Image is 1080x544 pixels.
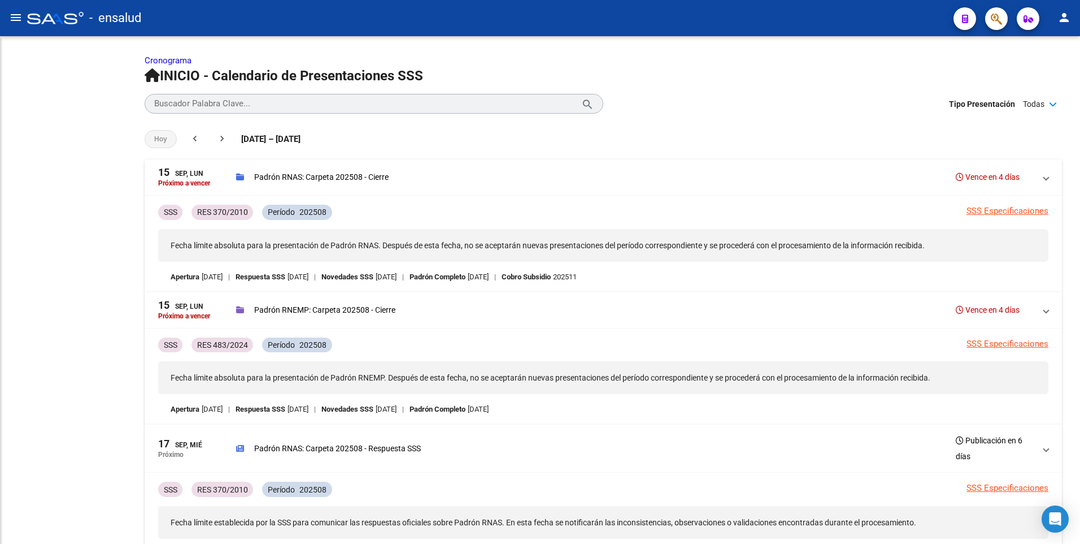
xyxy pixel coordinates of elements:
h3: Vence en 4 días [956,302,1020,318]
p: [DATE] [288,403,308,416]
p: 202508 [299,483,326,496]
span: | [314,271,316,283]
p: 202511 [553,271,577,283]
span: 17 [158,439,169,449]
h3: Publicación en 6 días [956,433,1035,464]
div: Open Intercom Messenger [1042,506,1069,533]
p: Padrón Completo [410,271,465,283]
p: Fecha límite establecida por la SSS para comunicar las respuestas oficiales sobre Padrón RNAS. En... [158,506,1048,539]
mat-icon: chevron_right [216,133,228,144]
p: Padrón RNAS: Carpeta 202508 - Respuesta SSS [254,442,421,455]
p: 202508 [299,339,326,351]
mat-expansion-panel-header: 17Sep, MiéPróximoPadrón RNAS: Carpeta 202508 - Respuesta SSSPublicación en 6 días [145,425,1062,473]
p: [DATE] [468,403,489,416]
span: 15 [158,167,169,178]
p: Apertura [171,403,199,416]
div: Sep, Mié [158,439,202,451]
button: Hoy [145,130,177,148]
a: SSS Especificaciones [966,483,1048,493]
span: Tipo Presentación [949,98,1015,110]
p: 202508 [299,206,326,218]
mat-expansion-panel-header: 15Sep, LunPróximo a vencerPadrón RNEMP: Carpeta 202508 - CierreVence en 4 días [145,292,1062,329]
mat-icon: menu [9,11,23,24]
p: SSS [164,483,177,496]
mat-expansion-panel-header: 15Sep, LunPróximo a vencerPadrón RNAS: Carpeta 202508 - CierreVence en 4 días [145,159,1062,196]
p: [DATE] [288,271,308,283]
p: SSS [164,339,177,351]
p: Fecha límite absoluta para la presentación de Padrón RNEMP. Después de esta fecha, no se aceptará... [158,361,1048,394]
div: Sep, Lun [158,300,203,312]
p: Respuesta SSS [236,271,285,283]
div: 15Sep, LunPróximo a vencerPadrón RNAS: Carpeta 202508 - CierreVence en 4 días [145,196,1062,292]
a: Cronograma [145,55,191,66]
p: Padrón Completo [410,403,465,416]
a: SSS Especificaciones [966,339,1048,349]
p: RES 370/2010 [197,206,248,218]
p: Fecha límite absoluta para la presentación de Padrón RNAS. Después de esta fecha, no se aceptarán... [158,229,1048,262]
p: Próximo a vencer [158,179,210,187]
span: 15 [158,300,169,310]
p: [DATE] [202,271,223,283]
p: Apertura [171,271,199,283]
span: | [314,403,316,416]
h3: Vence en 4 días [956,169,1020,185]
mat-icon: person [1057,11,1071,24]
span: | [228,403,230,416]
span: | [402,271,404,283]
span: Todas [1023,98,1044,110]
div: 15Sep, LunPróximo a vencerPadrón RNEMP: Carpeta 202508 - CierreVence en 4 días [145,329,1062,425]
p: [DATE] [202,403,223,416]
span: | [494,271,496,283]
p: Período [268,206,295,218]
p: Novedades SSS [321,271,373,283]
a: SSS Especificaciones [966,206,1048,216]
p: Próximo [158,451,184,459]
span: INICIO - Calendario de Presentaciones SSS [145,68,423,84]
p: RES 483/2024 [197,339,248,351]
span: - ensalud [89,6,141,31]
span: | [402,403,404,416]
div: Sep, Lun [158,167,203,179]
p: Período [268,339,295,351]
p: [DATE] [376,271,397,283]
p: [DATE] [468,271,489,283]
mat-icon: chevron_left [189,133,201,144]
span: | [228,271,230,283]
mat-icon: search [581,97,594,110]
p: Período [268,483,295,496]
span: [DATE] – [DATE] [241,133,301,145]
p: Cobro Subsidio [502,271,551,283]
p: SSS [164,206,177,218]
p: RES 370/2010 [197,483,248,496]
p: Respuesta SSS [236,403,285,416]
p: [DATE] [376,403,397,416]
p: Padrón RNAS: Carpeta 202508 - Cierre [254,171,389,183]
p: Padrón RNEMP: Carpeta 202508 - Cierre [254,304,395,316]
p: Novedades SSS [321,403,373,416]
p: Próximo a vencer [158,312,210,320]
